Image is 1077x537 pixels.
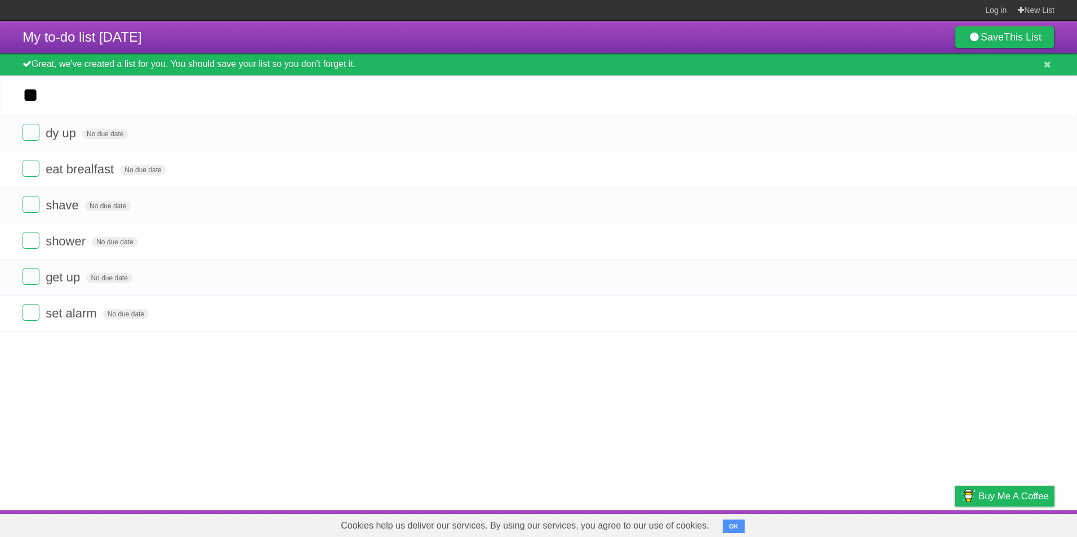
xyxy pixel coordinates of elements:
label: Done [23,196,39,213]
span: shower [46,234,88,248]
label: Done [23,160,39,177]
label: Done [23,268,39,285]
span: No due date [85,201,131,211]
label: Done [23,232,39,249]
span: No due date [103,309,149,319]
label: Done [23,304,39,321]
span: set alarm [46,306,99,320]
b: This List [1004,32,1042,43]
span: No due date [82,129,128,139]
button: OK [723,520,745,533]
span: shave [46,198,82,212]
a: Terms [902,513,927,534]
span: get up [46,270,83,284]
span: eat brealfast [46,162,117,176]
a: Privacy [940,513,969,534]
span: Cookies help us deliver our services. By using our services, you agree to our use of cookies. [330,514,720,537]
span: No due date [120,165,166,175]
a: About [805,513,829,534]
span: No due date [92,237,137,247]
a: Buy me a coffee [955,486,1054,507]
img: Buy me a coffee [960,486,976,505]
a: SaveThis List [955,26,1054,48]
span: No due date [86,273,132,283]
span: dy up [46,126,79,140]
span: My to-do list [DATE] [23,29,142,44]
a: Developers [842,513,888,534]
span: Buy me a coffee [978,486,1049,506]
a: Suggest a feature [983,513,1054,534]
label: Done [23,124,39,141]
